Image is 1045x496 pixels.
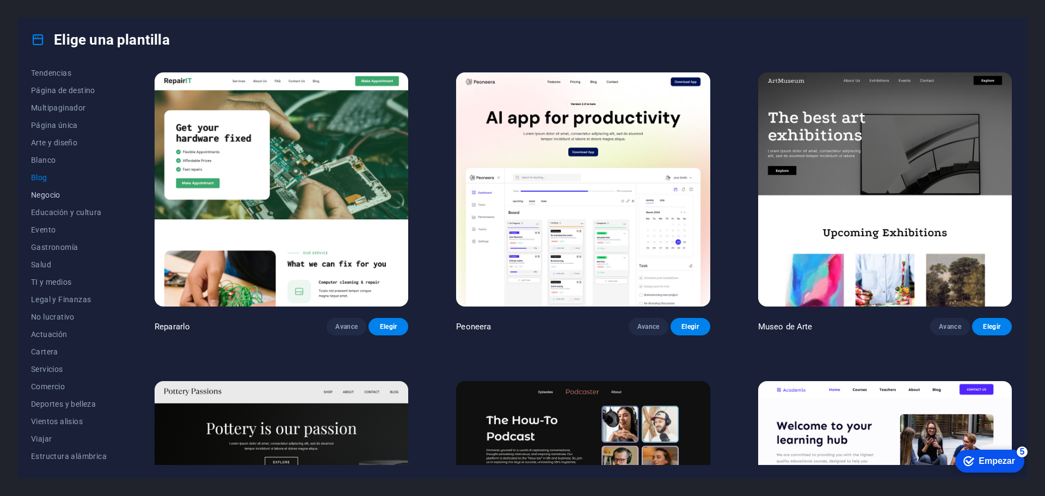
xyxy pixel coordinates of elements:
button: TI y medios [31,273,107,291]
font: Arte y diseño [31,138,77,147]
button: Cartera [31,343,107,360]
button: No lucrativo [31,308,107,326]
font: Peoneera [456,322,491,332]
button: Legal y Finanzas [31,291,107,308]
button: Gastronomía [31,238,107,256]
font: Elegir [983,323,1000,330]
button: Blog [31,169,107,186]
button: Educación y cultura [31,204,107,221]
button: Elegir [972,318,1012,335]
font: Salud [31,260,51,269]
font: Avance [335,323,358,330]
font: Actuación [31,330,67,339]
font: Museo de Arte [758,322,813,332]
font: Estructura alámbrica [31,452,107,461]
font: No lucrativo [31,313,75,321]
button: Vientos alisios [31,413,107,430]
font: Avance [637,323,660,330]
font: Elige una plantilla [54,32,170,48]
font: Deportes y belleza [31,400,96,408]
button: Avance [930,318,970,335]
font: Tendencias [31,69,71,77]
button: Salud [31,256,107,273]
font: Negocio [31,191,60,199]
font: 5 [84,3,89,12]
button: Tendencias [31,64,107,82]
font: Elegir [380,323,397,330]
font: Comercio [31,382,65,391]
button: Viajar [31,430,107,448]
div: Empezar Quedan 5 elementos, 0 % completado [19,5,88,28]
img: Repararlo [155,72,408,307]
font: Página de destino [31,86,95,95]
button: Multipaginador [31,99,107,117]
button: Página única [31,117,107,134]
font: Blanco [31,156,56,164]
img: Peoneera [456,72,710,307]
button: Elegir [368,318,408,335]
font: Avance [939,323,961,330]
font: Empezar [42,12,79,21]
font: Multipaginador [31,103,86,112]
font: Página única [31,121,78,130]
font: Evento [31,225,56,234]
button: Servicios [31,360,107,378]
button: Avance [629,318,668,335]
button: Evento [31,221,107,238]
font: Blog [31,173,47,182]
button: Deportes y belleza [31,395,107,413]
font: Gastronomía [31,243,78,252]
button: Negocio [31,186,107,204]
font: Repararlo [155,322,190,332]
font: Vientos alisios [31,417,83,426]
font: Servicios [31,365,63,373]
button: Arte y diseño [31,134,107,151]
font: Educación y cultura [31,208,102,217]
font: Cartera [31,347,58,356]
button: Comercio [31,378,107,395]
img: Museo de Arte [758,72,1012,307]
button: Estructura alámbrica [31,448,107,465]
button: Avance [327,318,366,335]
button: Blanco [31,151,107,169]
font: TI y medios [31,278,71,286]
font: Legal y Finanzas [31,295,91,304]
button: Elegir [671,318,710,335]
button: Página de destino [31,82,107,99]
font: Elegir [681,323,699,330]
font: Viajar [31,434,52,443]
button: Actuación [31,326,107,343]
